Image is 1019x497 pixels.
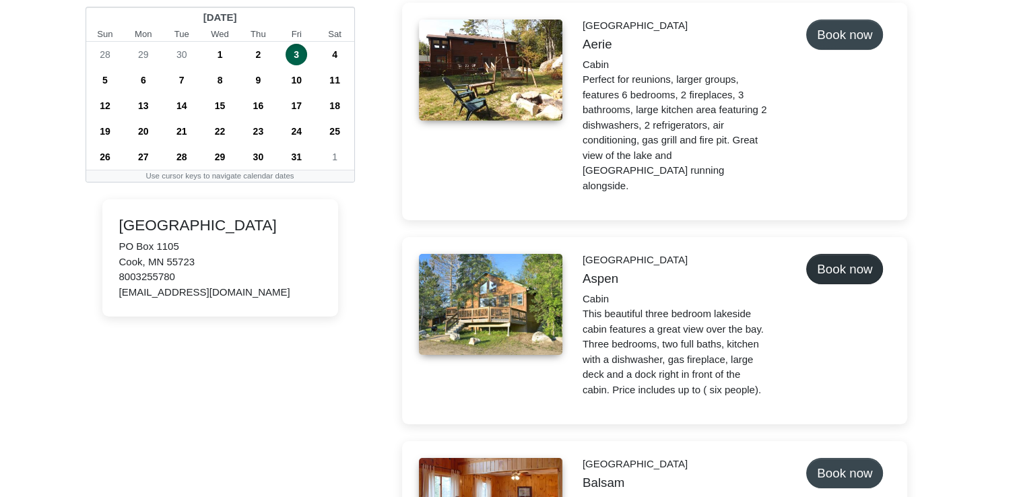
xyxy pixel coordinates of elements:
[133,146,154,168] span: 27
[316,42,354,67] div: Saturday, October 4, 2025
[277,93,316,119] div: Friday, October 17, 2025
[209,121,231,142] span: 22
[806,458,883,488] button: Book now
[86,93,125,119] div: Sunday, October 12, 2025
[247,95,269,117] span: 16
[162,67,201,93] div: Tuesday, October 7, 2025
[124,42,162,67] div: Monday, September 29, 2025
[94,121,116,142] span: 19
[277,42,316,67] div: Friday, October 3, 2025 (Selected date) (Today)
[239,119,277,144] div: Thursday, October 23, 2025
[277,28,316,41] small: Friday
[583,271,767,287] h5: Aspen
[583,458,767,470] h6: [GEOGRAPHIC_DATA]
[316,119,354,144] div: Saturday, October 25, 2025
[286,146,307,168] span: 31
[86,42,125,67] div: Sunday, September 28, 2025
[583,254,767,266] h6: [GEOGRAPHIC_DATA]
[316,28,354,41] small: Saturday
[124,28,162,41] small: Monday
[171,121,193,142] span: 21
[162,42,201,67] div: Tuesday, September 30, 2025
[324,44,346,65] span: 4
[209,95,231,117] span: 15
[583,57,767,73] div: Cabin
[324,146,346,168] span: 1
[171,146,193,168] span: 28
[209,146,231,168] span: 29
[162,93,201,119] div: Tuesday, October 14, 2025
[171,44,193,65] span: 30
[86,119,125,144] div: Sunday, October 19, 2025
[201,119,239,144] div: Wednesday, October 22, 2025
[316,67,354,93] div: Saturday, October 11, 2025
[162,144,201,170] div: Tuesday, October 28, 2025
[201,144,239,170] div: Wednesday, October 29, 2025
[277,144,316,170] div: Friday, October 31, 2025
[583,20,767,32] h6: [GEOGRAPHIC_DATA]
[239,144,277,170] div: Thursday, October 30, 2025
[806,20,883,50] button: Book now
[171,95,193,117] span: 14
[286,95,307,117] span: 17
[124,93,162,119] div: Monday, October 13, 2025
[583,292,767,307] div: Cabin
[324,95,346,117] span: 18
[201,28,239,41] small: Wednesday
[247,146,269,168] span: 30
[316,93,354,119] div: Saturday, October 18, 2025
[277,67,316,93] div: Friday, October 10, 2025
[86,7,354,28] div: [DATE]
[583,72,767,193] p: Perfect for reunions, larger groups, features 6 bedrooms, 2 fireplaces, 3 bathrooms, large kitche...
[119,239,321,300] div: PO Box 1105 Cook, MN 55723 8003255780 [EMAIL_ADDRESS][DOMAIN_NAME]
[94,69,116,91] span: 5
[239,42,277,67] div: Thursday, October 2, 2025
[239,93,277,119] div: Thursday, October 16, 2025
[286,44,307,65] span: 3
[86,67,125,93] div: Sunday, October 5, 2025
[316,144,354,170] div: Saturday, November 1, 2025
[162,119,201,144] div: Tuesday, October 21, 2025
[133,69,154,91] span: 6
[171,69,193,91] span: 7
[86,144,125,170] div: Sunday, October 26, 2025
[806,254,883,284] button: Book now
[324,69,346,91] span: 11
[247,69,269,91] span: 9
[583,475,767,491] h5: Balsam
[286,69,307,91] span: 10
[239,28,277,41] small: Thursday
[124,144,162,170] div: Monday, October 27, 2025
[247,121,269,142] span: 23
[239,67,277,93] div: Thursday, October 9, 2025
[94,44,116,65] span: 28
[133,44,154,65] span: 29
[583,306,767,397] p: This beautiful three bedroom lakeside cabin features a great view over the bay. Three bedrooms, t...
[124,119,162,144] div: Monday, October 20, 2025
[201,42,239,67] div: Wednesday, October 1, 2025
[247,44,269,65] span: 2
[277,119,316,144] div: Friday, October 24, 2025
[133,121,154,142] span: 20
[209,44,231,65] span: 1
[124,67,162,93] div: Monday, October 6, 2025
[201,67,239,93] div: Wednesday, October 8, 2025
[583,37,767,53] h5: Aerie
[324,121,346,142] span: 25
[209,69,231,91] span: 8
[162,28,201,41] small: Tuesday
[94,95,116,117] span: 12
[133,95,154,117] span: 13
[286,121,307,142] span: 24
[94,146,116,168] span: 26
[119,216,321,234] h4: [GEOGRAPHIC_DATA]
[86,28,125,41] small: Sunday
[201,93,239,119] div: Wednesday, October 15, 2025
[86,170,354,182] div: Use cursor keys to navigate calendar dates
